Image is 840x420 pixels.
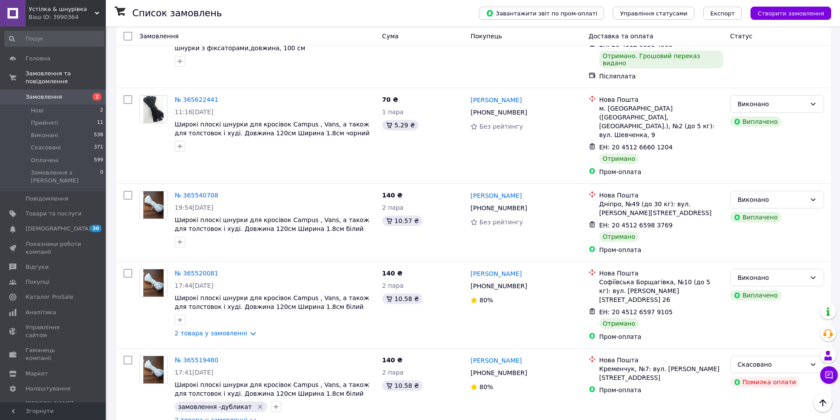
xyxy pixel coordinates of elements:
[178,403,252,410] span: замовлення -дубликат
[599,153,639,164] div: Отримано
[175,192,218,199] a: № 365540708
[90,225,101,232] span: 30
[382,282,404,289] span: 2 пара
[143,191,164,219] img: Фото товару
[175,108,213,115] span: 11:16[DATE]
[599,95,723,104] div: Нова Пошта
[469,280,529,292] div: [PHONE_NUMBER]
[382,380,422,391] div: 10.58 ₴
[94,156,103,164] span: 599
[382,369,404,376] span: 2 пара
[139,191,168,219] a: Фото товару
[738,273,806,282] div: Виконано
[814,394,832,412] button: Наверх
[730,116,781,127] div: Виплачено
[139,95,168,123] a: Фото товару
[470,356,522,365] a: [PERSON_NAME]
[613,7,694,20] button: Управління статусами
[599,308,673,316] span: ЕН: 20 4512 6597 9105
[382,108,404,115] span: 1 пара
[143,269,164,297] img: Фото товару
[29,13,106,21] div: Ваш ID: 3990364
[589,33,653,40] span: Доставка та оплата
[599,269,723,278] div: Нова Пошта
[175,121,370,137] a: Широкі плоскі шнурки для кросівок Campus , Vans, а також для толстовок і худі. Довжина 120см Шири...
[599,191,723,200] div: Нова Пошта
[479,383,493,390] span: 80%
[4,31,104,47] input: Пошук
[26,293,73,301] span: Каталог ProSale
[599,200,723,217] div: Дніпро, №49 (до 30 кг): вул. [PERSON_NAME][STREET_ADDRESS]
[470,191,522,200] a: [PERSON_NAME]
[382,204,404,211] span: 2 пара
[31,119,58,127] span: Прийняті
[175,369,213,376] span: 17:41[DATE]
[139,33,179,40] span: Замовлення
[175,204,213,211] span: 19:54[DATE]
[97,119,103,127] span: 11
[175,381,369,397] a: Широкі плоскі шнурки для кросівок Campus , Vans, а також для толстовок і худі. Довжина 120см Шири...
[382,216,422,226] div: 10.57 ₴
[139,269,168,297] a: Фото товару
[730,33,753,40] span: Статус
[486,9,597,17] span: Завантажити звіт по пром-оплаті
[382,294,422,304] div: 10.58 ₴
[730,377,800,387] div: Помилка оплати
[599,278,723,304] div: Софіївська Борщагівка, №10 (до 5 кг): вул. [PERSON_NAME][STREET_ADDRESS] 26
[26,195,68,203] span: Повідомлення
[738,360,806,369] div: Скасовано
[31,156,59,164] span: Оплачені
[139,356,168,384] a: Фото товару
[26,210,82,218] span: Товари та послуги
[469,367,529,379] div: [PHONE_NUMBER]
[26,93,62,101] span: Замовлення
[710,10,735,17] span: Експорт
[26,240,82,256] span: Показники роботи компанії
[599,222,673,229] span: ЕН: 20 4512 6598 3769
[599,332,723,341] div: Пром-оплата
[703,7,742,20] button: Експорт
[26,263,49,271] span: Відгуки
[26,370,48,378] span: Маркет
[599,386,723,394] div: Пром-оплата
[599,51,723,68] div: Отримано. Грошовий переказ видано
[620,10,687,17] span: Управління статусами
[26,308,56,316] span: Аналітика
[599,318,639,329] div: Отримано
[26,70,106,85] span: Замовлення та повідомлення
[599,144,673,151] span: ЕН: 20 4512 6660 1204
[382,33,399,40] span: Cума
[599,231,639,242] div: Отримано
[470,96,522,104] a: [PERSON_NAME]
[820,366,838,384] button: Чат з покупцем
[26,385,71,393] span: Налаштування
[257,403,264,410] svg: Видалити мітку
[175,294,369,310] a: Широкі плоскі шнурки для кросівок Campus , Vans, а також для толстовок і худі. Довжина 120см Шири...
[479,7,604,20] button: Завантажити звіт по пром-оплаті
[93,93,101,100] span: 2
[382,120,418,130] div: 5.29 ₴
[470,269,522,278] a: [PERSON_NAME]
[175,96,218,103] a: № 365622441
[143,356,164,383] img: Фото товару
[469,106,529,119] div: [PHONE_NUMBER]
[469,202,529,214] div: [PHONE_NUMBER]
[742,9,831,16] a: Створити замовлення
[143,96,164,123] img: Фото товару
[599,364,723,382] div: Кременчук, №7: вул. [PERSON_NAME][STREET_ADDRESS]
[29,5,95,13] span: Устілка & шнурівка
[479,297,493,304] span: 80%
[175,216,369,232] a: Широкі плоскі шнурки для кросівок Campus , Vans, а також для толстовок і худі. Довжина 120см Шири...
[738,99,806,109] div: Виконано
[175,357,218,364] a: № 365519480
[599,104,723,139] div: м. [GEOGRAPHIC_DATA] ([GEOGRAPHIC_DATA], [GEOGRAPHIC_DATA].), №2 (до 5 кг): вул. Шевченка, 9
[175,282,213,289] span: 17:44[DATE]
[599,356,723,364] div: Нова Пошта
[738,195,806,204] div: Виконано
[599,167,723,176] div: Пром-оплата
[94,144,103,152] span: 371
[382,357,403,364] span: 140 ₴
[26,323,82,339] span: Управління сайтом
